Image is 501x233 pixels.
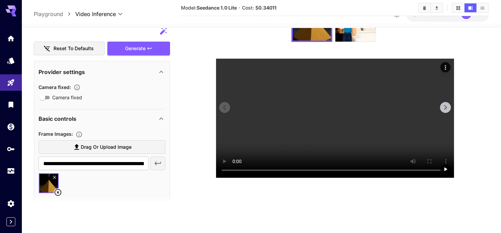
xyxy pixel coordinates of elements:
p: Basic controls [39,115,76,123]
div: API Keys [7,145,15,153]
button: Reset to defaults [34,42,105,56]
div: Clear AllDownload All [418,3,443,13]
span: Frame Images : [39,131,73,137]
span: Video Inference [75,10,116,18]
button: Expand sidebar [6,217,15,226]
div: Wallet [7,122,15,131]
div: Provider settings [39,64,165,80]
p: Provider settings [39,68,85,76]
b: 0.34011 [258,5,276,11]
label: Drag or upload image [39,140,165,154]
b: Seedance 1.0 Lite [197,5,237,11]
button: Download All [431,3,443,12]
button: Generate [107,42,170,56]
button: Show media in video view [465,3,476,12]
span: Camera fixed : [39,84,71,90]
span: Cost: $ [242,5,276,11]
div: Library [7,100,15,109]
span: Model: [181,5,237,11]
div: Usage [7,167,15,175]
div: Play video [440,164,451,174]
span: Camera fixed [52,94,82,101]
div: Models [7,56,15,65]
span: Generate [125,44,146,53]
nav: breadcrumb [34,10,75,18]
button: Clear All [419,3,430,12]
button: Show media in grid view [452,3,464,12]
div: Actions [440,62,451,72]
p: · [239,4,240,12]
div: Basic controls [39,111,165,127]
div: Playground [7,78,15,87]
span: Drag or upload image [81,143,132,151]
div: Settings [7,199,15,208]
span: $114.79 [413,11,432,17]
div: Show media in grid viewShow media in video viewShow media in list view [452,3,489,13]
button: Upload frame images. [73,131,85,138]
button: Show media in list view [476,3,488,12]
div: Home [7,34,15,43]
span: credits left [432,11,456,17]
a: Playground [34,10,63,18]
